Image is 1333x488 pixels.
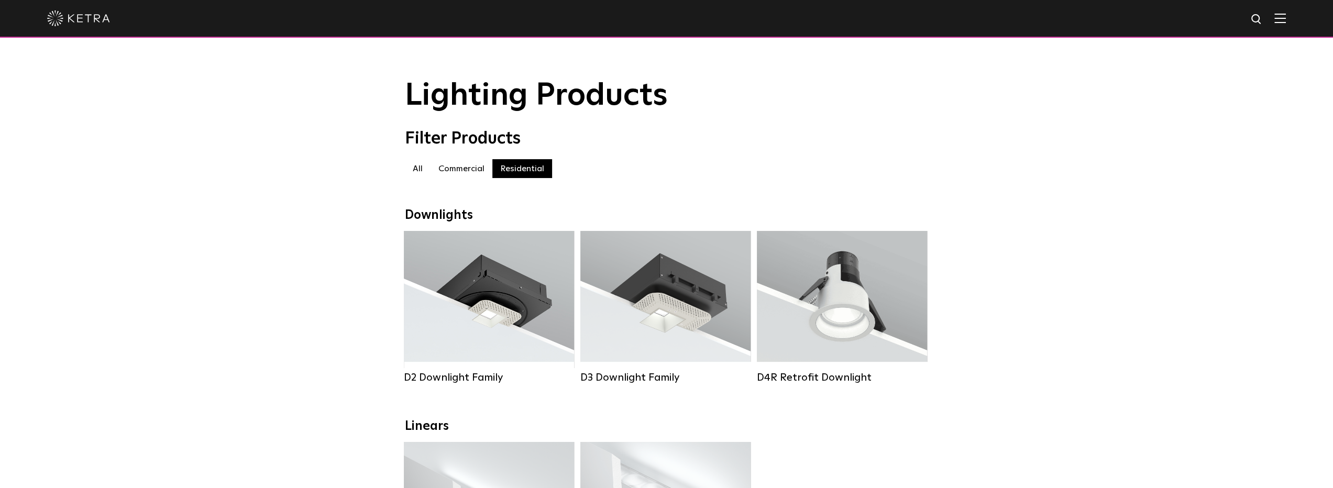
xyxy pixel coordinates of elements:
div: D4R Retrofit Downlight [757,371,927,384]
div: Downlights [405,208,929,223]
div: Linears [405,419,929,434]
div: D2 Downlight Family [404,371,574,384]
label: Residential [492,159,552,178]
label: Commercial [431,159,492,178]
label: All [405,159,431,178]
a: D3 Downlight Family Lumen Output:700 / 900 / 1100Colors:White / Black / Silver / Bronze / Paintab... [580,231,751,384]
img: ketra-logo-2019-white [47,10,110,26]
img: search icon [1250,13,1263,26]
span: Lighting Products [405,80,668,112]
div: D3 Downlight Family [580,371,751,384]
img: Hamburger%20Nav.svg [1274,13,1286,23]
div: Filter Products [405,129,929,149]
a: D4R Retrofit Downlight Lumen Output:800Colors:White / BlackBeam Angles:15° / 25° / 40° / 60°Watta... [757,231,927,384]
a: D2 Downlight Family Lumen Output:1200Colors:White / Black / Gloss Black / Silver / Bronze / Silve... [404,231,574,384]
